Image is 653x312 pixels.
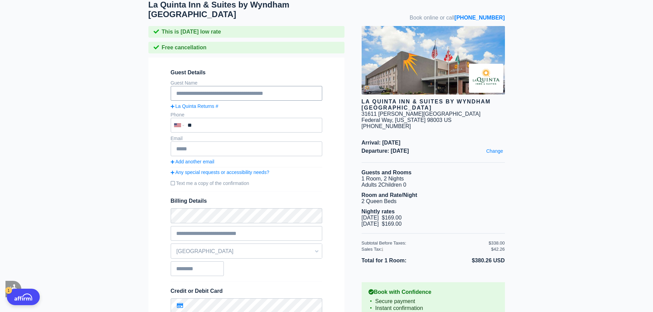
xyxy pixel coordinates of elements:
span: Arrival: [DATE] [362,140,505,146]
div: $42.26 [491,247,505,252]
div: [PHONE_NUMBER] [362,123,505,129]
a: Any special requests or accessibility needs? [171,170,322,175]
li: $380.26 USD [433,256,505,265]
a: [PHONE_NUMBER] [455,15,505,21]
span: Credit or Debit Card [171,288,223,294]
span: [DATE] $169.00 [362,215,402,221]
span: [DATE] $169.00 [362,221,402,227]
span: [GEOGRAPHIC_DATA] [171,246,322,257]
div: 31611 [PERSON_NAME][GEOGRAPHIC_DATA] [362,111,481,117]
img: hotel image [362,26,505,95]
span: Departure: [DATE] [362,148,505,154]
div: Sales Tax: [362,247,489,252]
li: Total for 1 Room: [362,256,433,265]
img: Brand logo for La Quinta Inn & Suites by Wyndham Seattle Federal Way [469,64,503,93]
b: Nightly rates [362,209,395,214]
div: Subtotal Before Taxes: [362,240,489,246]
span: [US_STATE] [395,117,425,123]
div: La Quinta Inn & Suites by Wyndham [GEOGRAPHIC_DATA] [362,99,505,111]
label: Phone [171,112,184,117]
span: US [444,117,451,123]
span: Book online or call [410,15,505,21]
li: 2 Queen Beds [362,198,505,204]
span: Guest Details [171,70,322,76]
b: Book with Confidence [368,289,498,295]
div: Free cancellation [148,42,344,53]
div: $338.00 [489,240,505,246]
label: Guest Name [171,80,198,86]
li: 1 Room, 2 Nights [362,176,505,182]
span: Federal Way, [362,117,394,123]
span: Children 0 [381,182,406,188]
a: La Quinta Returns # [171,103,322,109]
span: Billing Details [171,198,322,204]
label: Text me a copy of the confirmation [171,178,322,189]
span: 98003 [427,117,443,123]
li: Adults 2 [362,182,505,188]
b: Room and Rate/Night [362,192,418,198]
b: Guests and Rooms [362,170,412,175]
a: Change [484,147,505,155]
div: This is [DATE] low rate [148,26,344,38]
a: Add another email [171,159,322,164]
li: Instant confirmation [368,305,498,312]
div: United States: +1 [171,118,186,132]
label: Email [171,136,183,141]
li: Secure payment [368,298,498,305]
